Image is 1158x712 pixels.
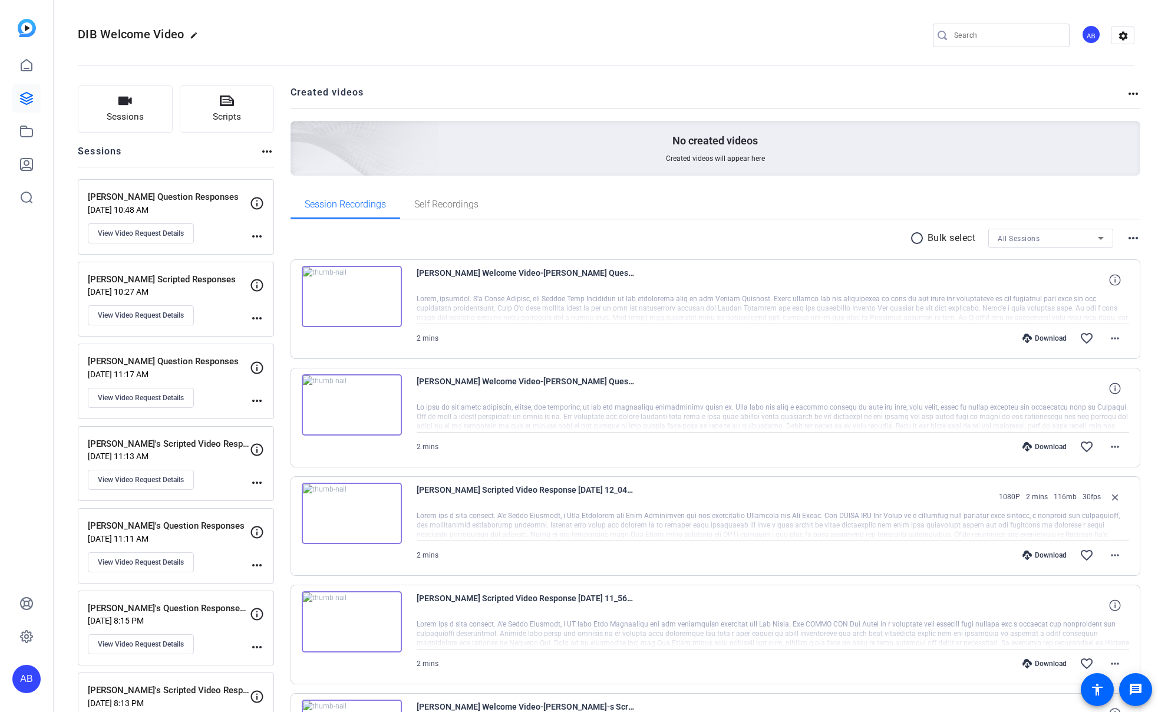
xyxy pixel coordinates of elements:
div: Download [1017,442,1073,451]
mat-icon: more_horiz [1108,440,1122,454]
mat-icon: more_horiz [1126,87,1140,101]
button: Scripts [180,85,275,133]
mat-icon: message [1129,683,1143,697]
img: blue-gradient.svg [18,19,36,37]
mat-icon: edit [190,31,204,45]
h2: Created videos [291,85,1127,108]
p: [DATE] 11:17 AM [88,370,250,379]
img: thumb-nail [302,374,402,436]
mat-icon: more_horiz [1126,231,1140,245]
img: thumb-nail [302,591,402,652]
span: All Sessions [998,235,1040,243]
span: [PERSON_NAME] Welcome Video-[PERSON_NAME] Question Responses-1757992222832-webcam [417,266,635,294]
span: Session Recordings [305,200,386,209]
button: View Video Request Details [88,552,194,572]
div: Download [1017,659,1073,668]
span: View Video Request Details [98,311,184,320]
mat-icon: more_horiz [250,229,264,243]
img: thumb-nail [302,483,402,544]
span: 30fps [1083,492,1101,502]
p: No created videos [672,134,758,148]
button: View Video Request Details [88,388,194,408]
div: AB [12,665,41,693]
p: [PERSON_NAME]'s Scripted Video Response [88,684,250,697]
div: Download [1017,551,1073,560]
mat-icon: accessibility [1090,683,1104,697]
span: [PERSON_NAME] Scripted Video Response [DATE] 11_56_18 [417,591,635,619]
span: View Video Request Details [98,640,184,649]
div: AB [1081,25,1101,44]
button: View Video Request Details [88,223,194,243]
span: [PERSON_NAME] Scripted Video Response [DATE] 12_04_37 [417,483,635,511]
p: Bulk select [928,231,976,245]
p: [PERSON_NAME] Scripted Responses [88,273,250,286]
p: [PERSON_NAME]'s Scripted Video Response [88,437,250,451]
span: Self Recordings [414,200,479,209]
h2: Sessions [78,144,122,167]
span: View Video Request Details [98,229,184,238]
span: View Video Request Details [98,475,184,484]
input: Search [954,28,1060,42]
mat-icon: close [1108,490,1122,505]
mat-icon: favorite_border [1080,331,1094,345]
span: 2 mins [417,551,438,559]
span: 116mb [1054,492,1077,502]
p: [DATE] 11:13 AM [88,451,250,461]
p: [PERSON_NAME]'s Question Responses [88,519,250,533]
mat-icon: favorite_border [1080,548,1094,562]
span: 2 mins [1026,492,1048,502]
mat-icon: favorite_border [1080,657,1094,671]
mat-icon: settings [1111,27,1135,45]
img: Creted videos background [159,4,440,260]
mat-icon: favorite_border [1080,440,1094,454]
span: 2 mins [417,660,438,668]
span: [PERSON_NAME] Welcome Video-[PERSON_NAME] Question Responses-1757991765741-webcam [417,374,635,403]
span: 2 mins [417,334,438,342]
p: [PERSON_NAME]'s Question Responses Recordings [88,602,250,615]
mat-icon: more_horiz [250,558,264,572]
button: View Video Request Details [88,634,194,654]
ngx-avatar: Andrew Burklund [1081,25,1102,45]
span: View Video Request Details [98,393,184,403]
span: Created videos will appear here [666,154,765,163]
button: View Video Request Details [88,305,194,325]
p: [PERSON_NAME] Question Responses [88,355,250,368]
mat-icon: more_horiz [250,476,264,490]
p: [PERSON_NAME] Question Responses [88,190,250,204]
mat-icon: more_horiz [250,640,264,654]
button: Sessions [78,85,173,133]
mat-icon: more_horiz [260,144,274,159]
p: [DATE] 8:13 PM [88,698,250,708]
mat-icon: more_horiz [250,311,264,325]
mat-icon: more_horiz [1108,657,1122,671]
span: Scripts [213,110,241,124]
mat-icon: more_horiz [1108,548,1122,562]
p: [DATE] 8:15 PM [88,616,250,625]
mat-icon: more_horiz [250,394,264,408]
p: [DATE] 10:27 AM [88,287,250,296]
mat-icon: more_horiz [1108,331,1122,345]
button: View Video Request Details [88,470,194,490]
span: View Video Request Details [98,558,184,567]
img: thumb-nail [302,266,402,327]
span: Sessions [107,110,144,124]
span: DIB Welcome Video [78,27,184,41]
div: Download [1017,334,1073,343]
span: 1080P [999,492,1020,502]
span: 2 mins [417,443,438,451]
mat-icon: radio_button_unchecked [910,231,928,245]
p: [DATE] 10:48 AM [88,205,250,215]
p: [DATE] 11:11 AM [88,534,250,543]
